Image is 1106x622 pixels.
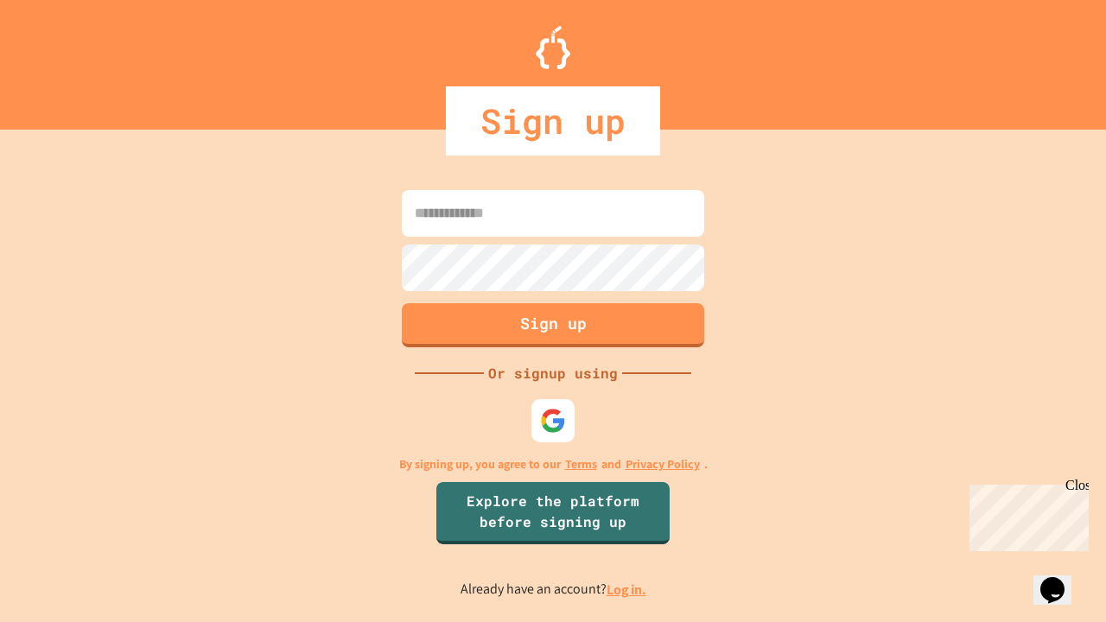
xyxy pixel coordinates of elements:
[607,581,646,599] a: Log in.
[446,86,660,155] div: Sign up
[536,26,570,69] img: Logo.svg
[402,303,704,347] button: Sign up
[1033,553,1089,605] iframe: chat widget
[540,408,566,434] img: google-icon.svg
[436,482,670,544] a: Explore the platform before signing up
[484,363,622,384] div: Or signup using
[565,455,597,473] a: Terms
[461,579,646,600] p: Already have an account?
[963,478,1089,551] iframe: chat widget
[626,455,700,473] a: Privacy Policy
[399,455,708,473] p: By signing up, you agree to our and .
[7,7,119,110] div: Chat with us now!Close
